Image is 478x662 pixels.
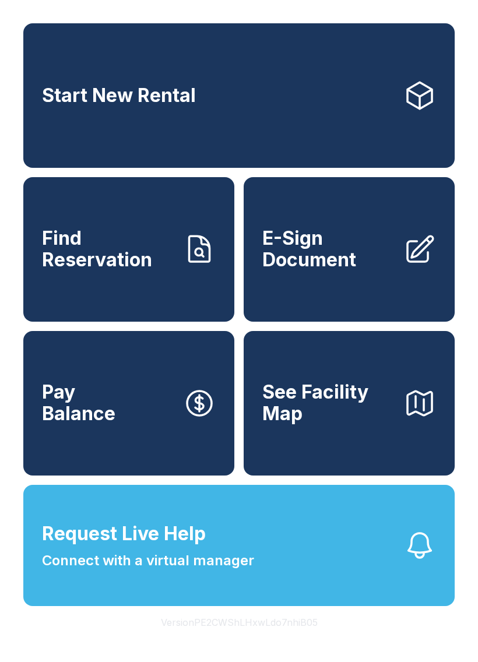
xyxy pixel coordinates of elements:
a: Start New Rental [23,23,455,168]
span: See Facility Map [262,382,394,424]
a: E-Sign Document [244,177,455,322]
span: Find Reservation [42,228,174,270]
button: See Facility Map [244,331,455,476]
span: Request Live Help [42,520,206,548]
span: Pay Balance [42,382,115,424]
span: E-Sign Document [262,228,394,270]
button: Request Live HelpConnect with a virtual manager [23,485,455,606]
button: VersionPE2CWShLHxwLdo7nhiB05 [152,606,327,639]
a: Find Reservation [23,177,234,322]
span: Connect with a virtual manager [42,550,254,571]
span: Start New Rental [42,85,196,107]
a: PayBalance [23,331,234,476]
